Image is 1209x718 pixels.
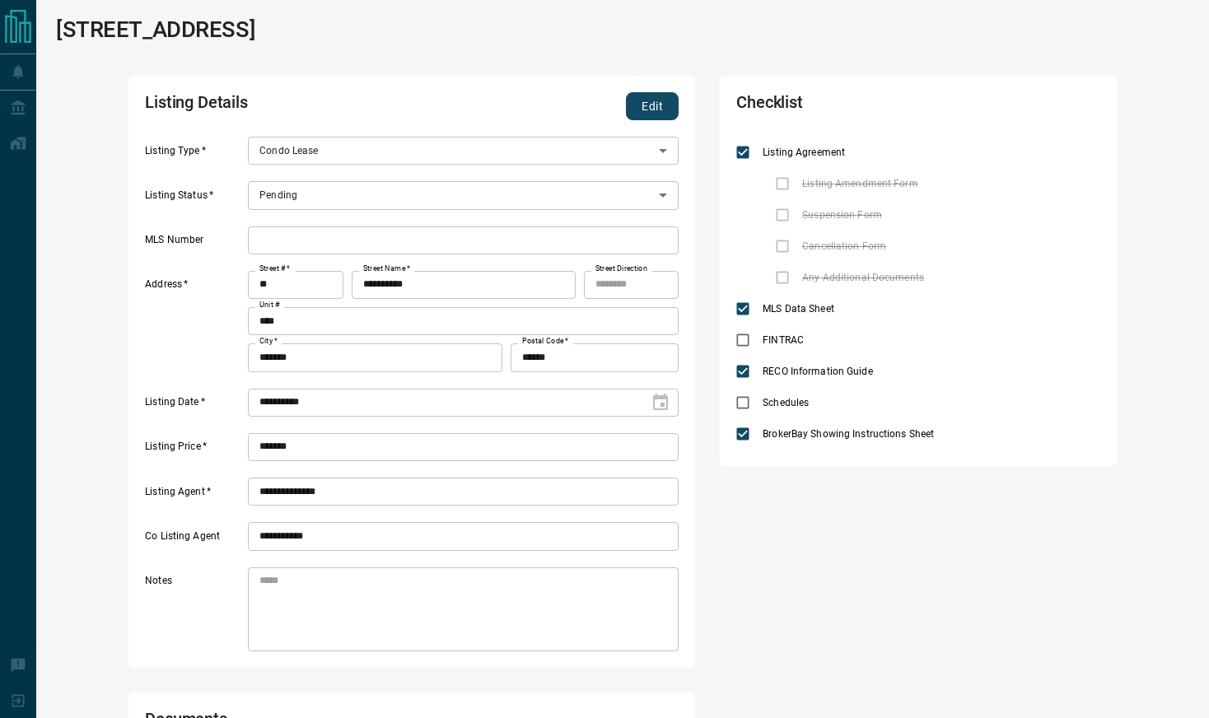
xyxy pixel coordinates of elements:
label: Notes [145,574,244,651]
div: Pending [248,181,679,209]
label: Street # [259,263,290,274]
span: Suspension Form [798,207,886,222]
span: Schedules [759,395,813,410]
label: City [259,336,278,347]
label: Listing Status [145,189,244,210]
label: Postal Code [522,336,568,347]
button: Edit [626,92,679,120]
label: MLS Number [145,233,244,254]
span: Listing Agreement [759,145,849,160]
label: Co Listing Agent [145,529,244,551]
label: Street Direction [595,263,647,274]
label: Street Name [363,263,410,274]
label: Listing Agent [145,485,244,506]
span: Any Additional Documents [798,270,928,285]
h1: [STREET_ADDRESS] [56,16,255,43]
label: Listing Type [145,144,244,166]
label: Listing Price [145,440,244,461]
span: BrokerBay Showing Instructions Sheet [759,427,938,441]
span: RECO Information Guide [759,364,876,379]
h2: Listing Details [145,92,465,120]
span: Cancellation Form [798,239,890,254]
label: Address [145,277,244,371]
span: MLS Data Sheet [759,301,838,316]
h2: Checklist [736,92,955,120]
label: Listing Date [145,395,244,417]
label: Unit # [259,300,280,310]
span: FINTRAC [759,333,808,347]
div: Condo Lease [248,137,679,165]
span: Listing Amendment Form [798,176,922,191]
